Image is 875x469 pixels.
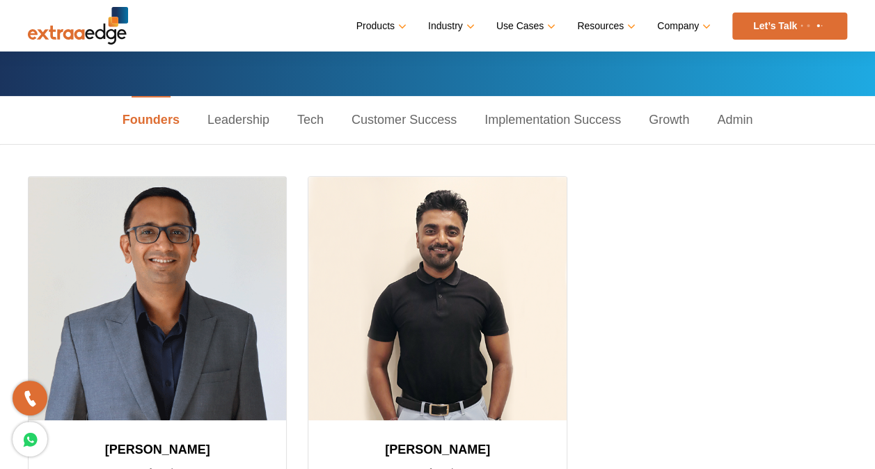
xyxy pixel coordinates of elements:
a: Founders [109,96,194,144]
h3: [PERSON_NAME] [45,437,269,462]
a: Products [356,16,404,36]
a: Industry [428,16,472,36]
a: Implementation Success [471,96,635,144]
a: Company [657,16,708,36]
a: Use Cases [496,16,553,36]
a: Let’s Talk [732,13,847,40]
a: Customer Success [338,96,471,144]
a: Growth [635,96,703,144]
a: Resources [577,16,633,36]
a: Leadership [194,96,283,144]
a: Tech [283,96,338,144]
a: Admin [703,96,766,144]
h3: [PERSON_NAME] [325,437,549,462]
